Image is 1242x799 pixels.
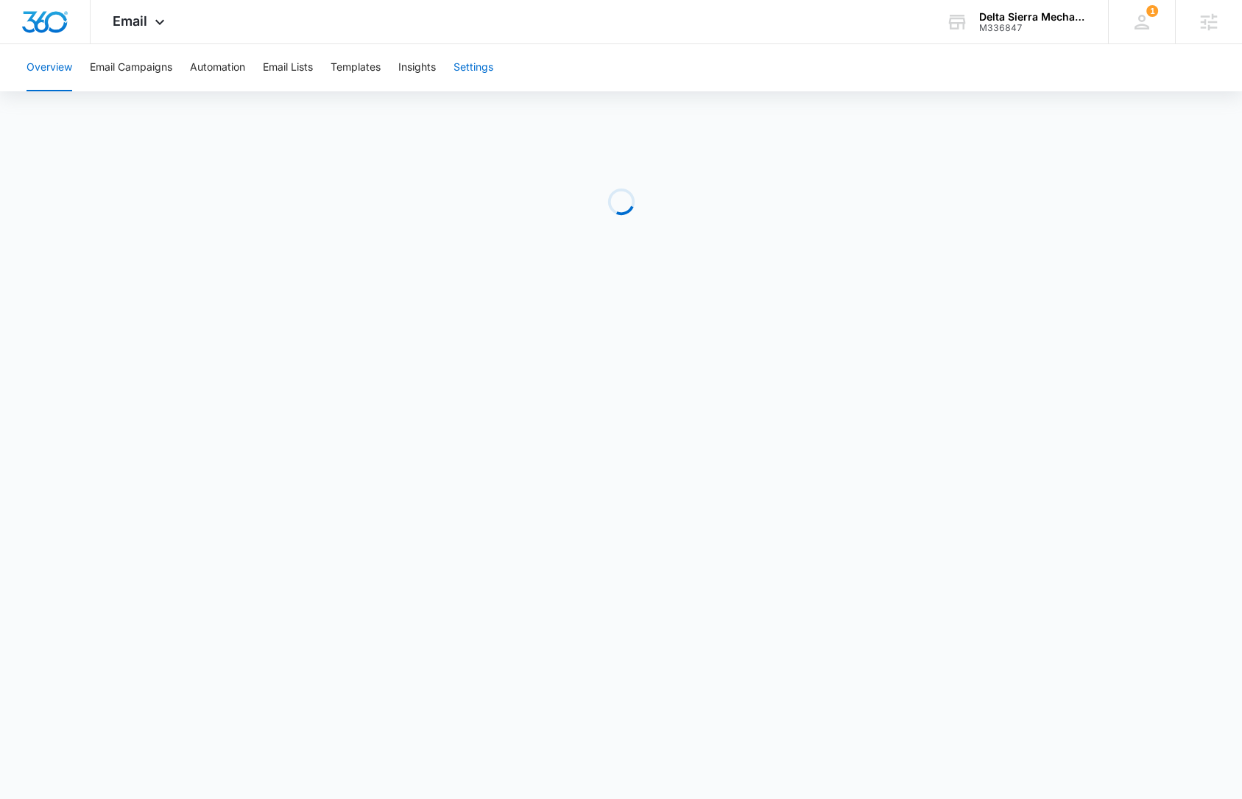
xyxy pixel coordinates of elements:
span: 1 [1146,5,1158,17]
button: Settings [454,44,493,91]
span: Email [113,13,147,29]
div: notifications count [1146,5,1158,17]
button: Email Campaigns [90,44,172,91]
div: account id [979,23,1087,33]
button: Insights [398,44,436,91]
button: Automation [190,44,245,91]
div: account name [979,11,1087,23]
button: Email Lists [263,44,313,91]
button: Overview [27,44,72,91]
button: Templates [331,44,381,91]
